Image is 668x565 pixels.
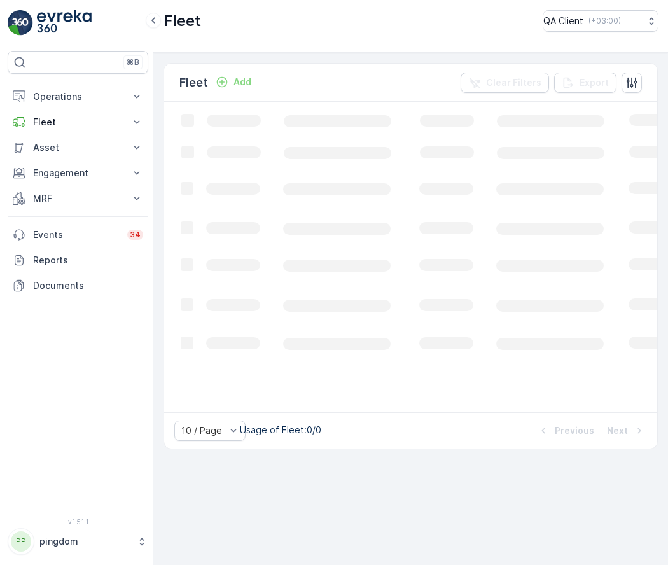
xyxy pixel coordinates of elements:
[33,141,123,154] p: Asset
[39,535,130,548] p: pingdom
[486,76,541,89] p: Clear Filters
[8,160,148,186] button: Engagement
[233,76,251,88] p: Add
[8,109,148,135] button: Fleet
[33,228,120,241] p: Events
[8,10,33,36] img: logo
[240,424,321,436] p: Usage of Fleet : 0/0
[33,254,143,267] p: Reports
[8,273,148,298] a: Documents
[8,186,148,211] button: MRF
[8,135,148,160] button: Asset
[33,167,123,179] p: Engagement
[461,73,549,93] button: Clear Filters
[37,10,92,36] img: logo_light-DOdMpM7g.png
[8,222,148,248] a: Events34
[8,528,148,555] button: PPpingdom
[179,74,208,92] p: Fleet
[127,57,139,67] p: ⌘B
[606,423,647,438] button: Next
[8,518,148,526] span: v 1.51.1
[33,279,143,292] p: Documents
[580,76,609,89] p: Export
[164,11,201,31] p: Fleet
[536,423,595,438] button: Previous
[211,74,256,90] button: Add
[543,10,658,32] button: QA Client(+03:00)
[8,248,148,273] a: Reports
[11,531,31,552] div: PP
[33,116,123,129] p: Fleet
[588,16,621,26] p: ( +03:00 )
[33,90,123,103] p: Operations
[543,15,583,27] p: QA Client
[554,73,616,93] button: Export
[130,230,141,240] p: 34
[8,84,148,109] button: Operations
[607,424,628,437] p: Next
[555,424,594,437] p: Previous
[33,192,123,205] p: MRF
